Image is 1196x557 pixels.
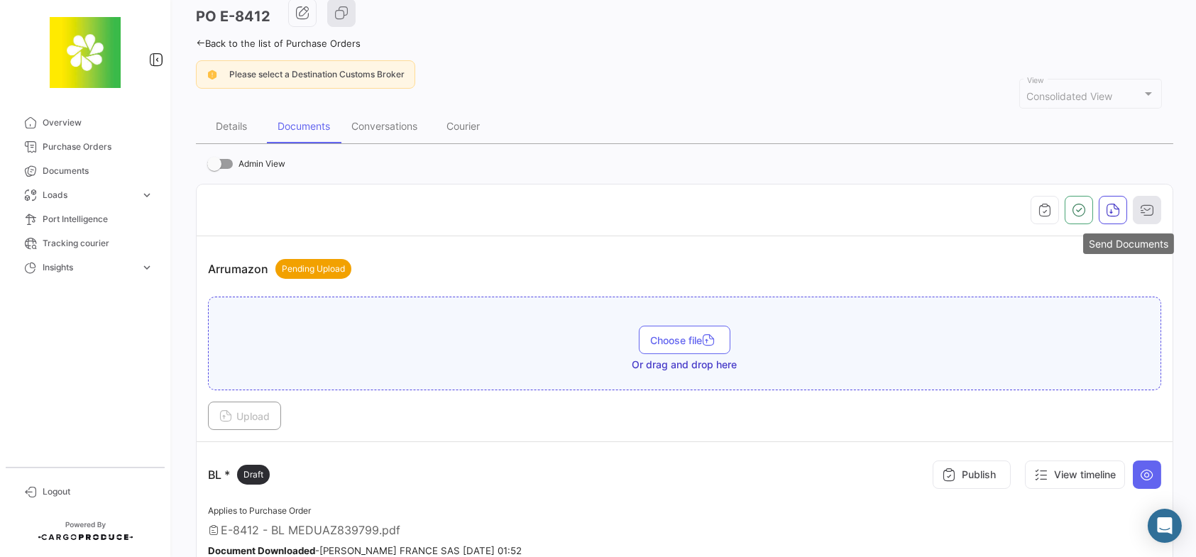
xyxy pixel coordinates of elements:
[208,402,281,430] button: Upload
[50,17,121,88] img: 8664c674-3a9e-46e9-8cba-ffa54c79117b.jfif
[43,116,153,129] span: Overview
[196,38,361,49] a: Back to the list of Purchase Orders
[43,485,153,498] span: Logout
[208,545,522,556] small: - [PERSON_NAME] FRANCE SAS [DATE] 01:52
[141,189,153,202] span: expand_more
[1027,90,1113,102] span: Consolidated View
[216,120,247,132] div: Details
[282,263,345,275] span: Pending Upload
[11,135,159,159] a: Purchase Orders
[351,120,417,132] div: Conversations
[43,140,153,153] span: Purchase Orders
[229,69,405,79] span: Please select a Destination Customs Broker
[43,165,153,177] span: Documents
[11,159,159,183] a: Documents
[219,410,270,422] span: Upload
[221,523,400,537] span: E-8412 - BL MEDUAZ839799.pdf
[208,505,311,516] span: Applies to Purchase Order
[650,334,719,346] span: Choose file
[11,231,159,255] a: Tracking courier
[238,155,285,172] span: Admin View
[278,120,330,132] div: Documents
[43,189,135,202] span: Loads
[632,358,737,372] span: Or drag and drop here
[11,207,159,231] a: Port Intelligence
[43,261,135,274] span: Insights
[447,120,481,132] div: Courier
[43,237,153,250] span: Tracking courier
[1025,461,1125,489] button: View timeline
[208,259,351,279] p: Arrumazon
[208,545,315,556] b: Document Downloaded
[933,461,1011,489] button: Publish
[639,326,730,354] button: Choose file
[11,111,159,135] a: Overview
[141,261,153,274] span: expand_more
[196,6,270,26] h3: PO E-8412
[1148,509,1182,543] div: Abrir Intercom Messenger
[243,468,263,481] span: Draft
[43,213,153,226] span: Port Intelligence
[1083,233,1174,254] div: Send Documents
